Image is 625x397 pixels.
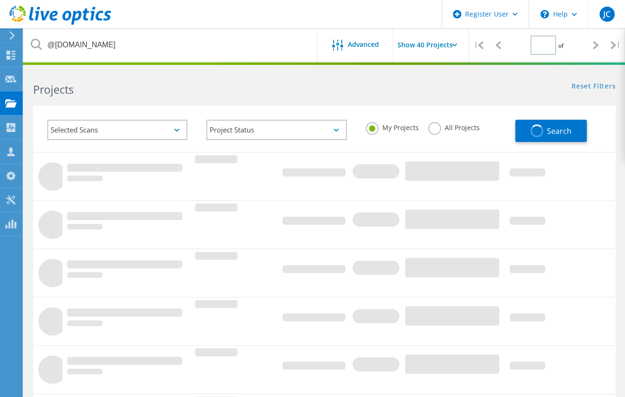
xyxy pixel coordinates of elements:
[603,10,610,18] span: JC
[9,20,111,26] a: Live Optics Dashboard
[206,120,346,140] div: Project Status
[24,28,318,62] input: Search projects by name, owner, ID, company, etc
[540,10,549,18] svg: \n
[558,42,563,50] span: of
[33,82,74,97] b: Projects
[47,120,187,140] div: Selected Scans
[515,120,587,142] button: Search
[469,28,488,62] div: |
[547,126,572,136] span: Search
[606,28,625,62] div: |
[348,41,379,48] span: Advanced
[428,122,480,131] label: All Projects
[366,122,419,131] label: My Projects
[572,83,616,91] a: Reset Filters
